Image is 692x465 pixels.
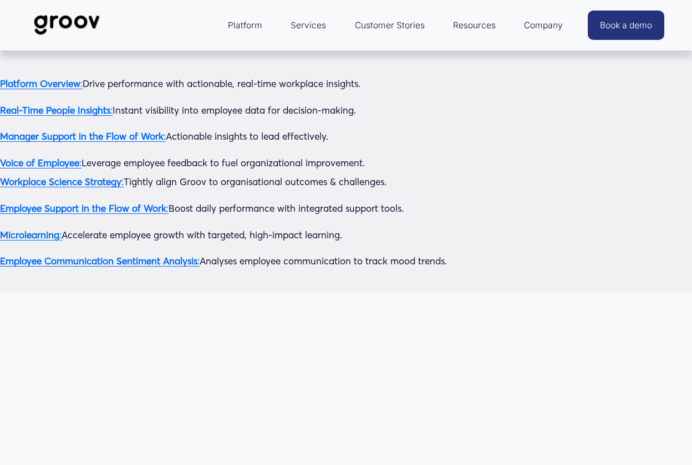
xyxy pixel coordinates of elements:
a: folder dropdown [518,12,568,39]
a: Customer Stories [349,12,430,39]
a: folder dropdown [222,12,268,39]
a: folder dropdown [447,12,501,39]
img: Groov | Workplace Science Platform | Unlock Performance | Drive Results [28,7,106,43]
span: Platform [228,18,262,33]
span: Company [524,18,563,33]
span: Resources [453,18,496,33]
a: Book a demo [588,11,664,40]
a: Services [285,12,332,39]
